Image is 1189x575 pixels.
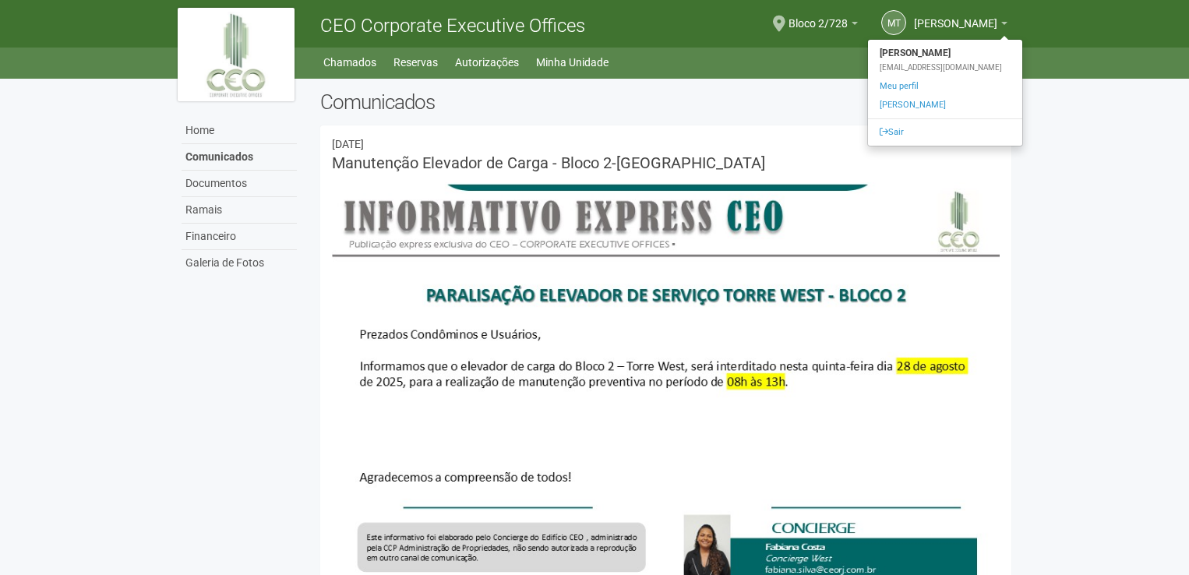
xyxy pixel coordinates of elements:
[182,171,297,197] a: Documentos
[320,15,585,37] span: CEO Corporate Executive Offices
[881,10,906,35] a: MT
[536,51,609,73] a: Minha Unidade
[182,144,297,171] a: Comunicados
[868,77,1022,96] a: Meu perfil
[182,118,297,144] a: Home
[914,2,997,30] span: MARCO TADEU DOS SANTOS DOMINGUES
[178,8,295,101] img: logo.jpg
[868,123,1022,142] a: Sair
[868,96,1022,115] a: [PERSON_NAME]
[320,90,1011,114] h2: Comunicados
[332,155,1000,171] h3: Manutenção Elevador de Carga - Bloco 2-[GEOGRAPHIC_DATA]
[914,19,1007,32] a: [PERSON_NAME]
[323,51,376,73] a: Chamados
[332,137,1000,151] div: 27/08/2025 15:35
[868,62,1022,73] div: [EMAIL_ADDRESS][DOMAIN_NAME]
[789,19,858,32] a: Bloco 2/728
[868,44,1022,62] strong: [PERSON_NAME]
[182,224,297,250] a: Financeiro
[182,250,297,276] a: Galeria de Fotos
[182,197,297,224] a: Ramais
[455,51,519,73] a: Autorizações
[393,51,438,73] a: Reservas
[789,2,848,30] span: Bloco 2/728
